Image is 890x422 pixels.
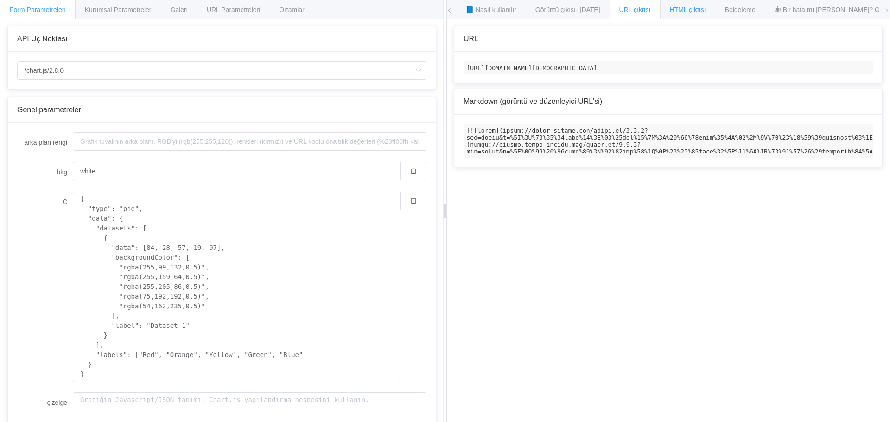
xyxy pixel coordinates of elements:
font: - [DATE] [576,6,600,13]
font: çizelge [47,399,67,406]
font: HTML çıktısı [670,6,706,13]
input: Grafik tuvalinin arka planı. RGB'yi (rgb(255,255,120)), renkleri (kırmızı) ve URL kodlu onaltılık... [73,162,400,180]
input: Seçme [17,61,426,80]
code: [URL][DOMAIN_NAME][DEMOGRAPHIC_DATA] [464,61,873,74]
font: Kurumsal Parametreler [85,6,152,13]
font: Form Parametreleri [10,6,66,13]
font: Görüntü çıkışı [535,6,576,13]
font: Genel parametreler [17,106,81,114]
font: URL Parametreleri [207,6,260,13]
font: Belgeleme [725,6,756,13]
font: bkg [57,168,67,176]
font: URL [464,35,478,43]
font: 📘 Nasıl kullanılır [466,6,516,13]
font: API Uç Noktası [17,35,67,43]
font: Markdown (görüntü ve düzenleyici URL'si) [464,97,602,105]
code: [![lorem](ipsum://dolor-sitame.con/adipi.el/3.3.2?sed=doeiu&t=%5I%3U%73%35%34labo%14%3E%03%25dol%... [464,124,873,158]
input: Grafik tuvalinin arka planı. RGB'yi (rgb(255,255,120)), renkleri (kırmızı) ve URL kodlu onaltılık... [73,132,426,151]
font: Galeri [171,6,188,13]
font: C [63,198,67,205]
font: URL çıktısı [619,6,651,13]
font: arka plan rengi [24,139,67,146]
font: Ortamlar [279,6,304,13]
